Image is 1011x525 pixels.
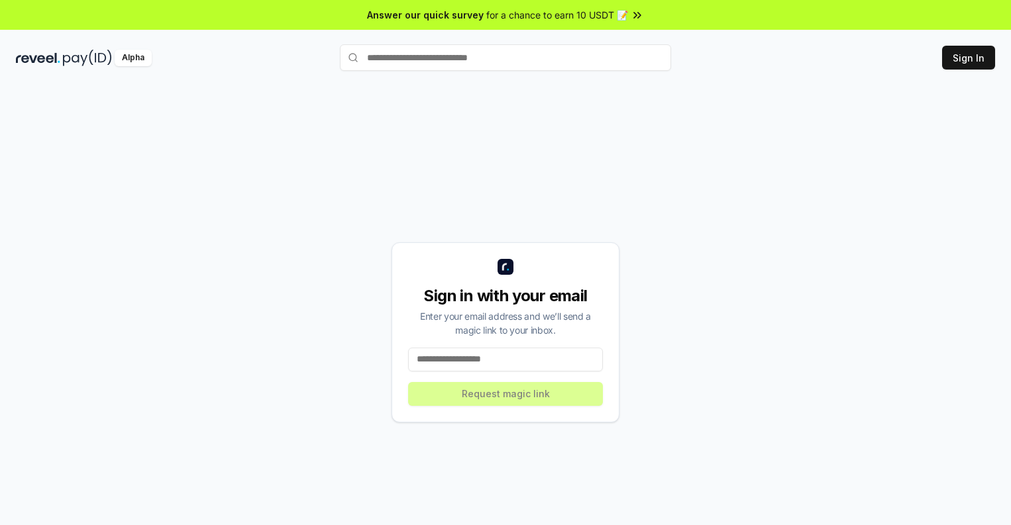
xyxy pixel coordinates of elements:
[63,50,112,66] img: pay_id
[486,8,628,22] span: for a chance to earn 10 USDT 📝
[942,46,995,70] button: Sign In
[408,309,603,337] div: Enter your email address and we’ll send a magic link to your inbox.
[367,8,484,22] span: Answer our quick survey
[16,50,60,66] img: reveel_dark
[115,50,152,66] div: Alpha
[408,285,603,307] div: Sign in with your email
[498,259,513,275] img: logo_small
